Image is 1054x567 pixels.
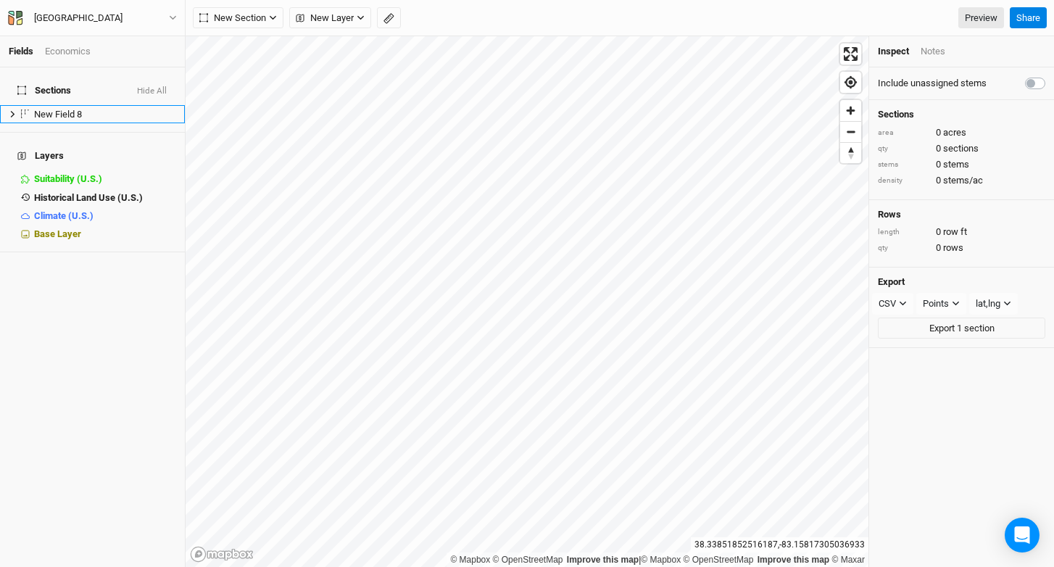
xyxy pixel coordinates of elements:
button: New Layer [289,7,371,29]
span: stems/ac [943,174,983,187]
span: Climate (U.S.) [34,210,94,221]
div: 0 [878,158,1045,171]
h4: Export [878,276,1045,288]
a: Fields [9,46,33,57]
button: Hide All [136,86,167,96]
div: Climate (U.S.) [34,210,176,222]
button: Export 1 section [878,318,1045,339]
a: Mapbox [450,555,490,565]
a: Mapbox [641,555,681,565]
div: qty [878,243,929,254]
button: New Section [193,7,283,29]
div: stems [878,160,929,170]
h4: Sections [878,109,1045,120]
span: Base Layer [34,228,81,239]
div: Suitability (U.S.) [34,173,176,185]
span: acres [943,126,966,139]
span: stems [943,158,969,171]
div: New Field 8 [34,109,176,120]
span: Historical Land Use (U.S.) [34,192,143,203]
a: Mapbox logo [190,546,254,563]
button: CSV [872,293,913,315]
span: Zoom out [840,122,861,142]
button: Zoom in [840,100,861,121]
span: New Layer [296,11,354,25]
span: Suitability (U.S.) [34,173,102,184]
span: row ft [943,225,967,239]
div: Notes [921,45,945,58]
button: Reset bearing to north [840,142,861,163]
canvas: Map [186,36,868,567]
div: [GEOGRAPHIC_DATA] [34,11,123,25]
div: Inspect [878,45,909,58]
div: | [450,552,865,567]
button: Points [916,293,966,315]
h4: Layers [9,141,176,170]
span: sections [943,142,979,155]
a: Preview [958,7,1004,29]
div: lat,lng [976,297,1000,311]
div: Points [923,297,949,311]
span: Sections [17,85,71,96]
span: Reset bearing to north [840,143,861,163]
div: length [878,227,929,238]
button: Shortcut: M [377,7,401,29]
h4: Rows [878,209,1045,220]
div: CSV [879,297,896,311]
button: lat,lng [969,293,1018,315]
div: 0 [878,174,1045,187]
div: 0 [878,241,1045,254]
div: 38.33851852516187 , -83.15817305036933 [691,537,868,552]
button: Find my location [840,72,861,93]
div: 0 [878,225,1045,239]
div: density [878,175,929,186]
button: Share [1010,7,1047,29]
span: rows [943,241,963,254]
div: 0 [878,126,1045,139]
div: Open Intercom Messenger [1005,518,1040,552]
span: New Section [199,11,266,25]
a: Improve this map [758,555,829,565]
a: OpenStreetMap [493,555,563,565]
div: 0 [878,142,1045,155]
div: Olive Hill Farm [34,11,123,25]
label: Include unassigned stems [878,77,987,90]
a: OpenStreetMap [684,555,754,565]
span: New Field 8 [34,109,82,120]
button: Enter fullscreen [840,44,861,65]
button: Zoom out [840,121,861,142]
div: Historical Land Use (U.S.) [34,192,176,204]
button: [GEOGRAPHIC_DATA] [7,10,178,26]
div: Base Layer [34,228,176,240]
a: Improve this map [567,555,639,565]
div: area [878,128,929,138]
div: Economics [45,45,91,58]
a: Maxar [831,555,865,565]
div: qty [878,144,929,154]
